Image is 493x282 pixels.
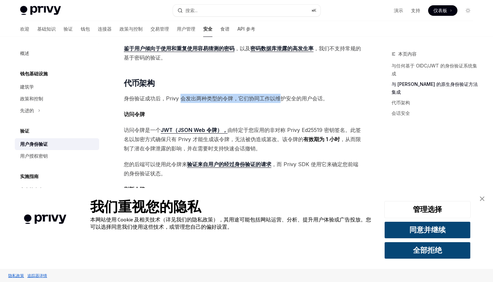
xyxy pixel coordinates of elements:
font: 管理选择 [413,205,442,214]
font: 代币架构 [124,78,155,88]
a: 安全检查表 [15,184,99,195]
font: 实施指南 [20,173,39,179]
img: 灯光标志 [20,6,61,15]
font: 基础知识 [37,26,56,32]
font: 会话安全 [392,110,410,116]
a: 欢迎 [20,21,29,37]
font: 访问令牌是一个 [124,127,161,133]
font: 用户授权密钥 [20,153,48,159]
a: 仪表板 [428,5,457,16]
font: 有效期为 1 小时 [303,136,340,142]
font: 追踪器详情 [27,273,47,278]
a: 代币架构 [392,97,479,108]
a: 食谱 [220,21,230,37]
font: JWT（JSON Web 令牌）， [161,127,228,133]
a: 会话安全 [392,108,479,118]
font: 验证 [64,26,73,32]
a: 用户授权密钥 [15,150,99,162]
font: 欢迎 [20,26,29,32]
a: 政策和控制 [15,93,99,105]
a: 验证 [64,21,73,37]
font: 本网站使用 Cookie 及相关技术（详见我们的隐私政策），其用途可能包括网站运营、分析、提升用户体验或广告投放。您可以选择同意我们使用这些技术，或管理您自己的偏好设置。 [90,216,371,230]
a: 支持 [411,7,420,14]
a: 建筑学 [15,81,99,93]
font: 与任何基于 OIDC/JWT 的身份验证系统集成 [392,63,477,76]
a: 密码数据库泄露的高发生率 [250,45,314,52]
a: 钱包 [81,21,90,37]
button: 管理选择 [384,201,471,218]
font: 验证 [20,128,29,134]
img: 公司徽标 [10,205,80,234]
font: 同意并继续 [409,225,446,234]
font: 用户身份验证 [20,141,48,147]
a: 用户身份验证 [15,138,99,150]
font: K [314,8,316,13]
font: 访问令牌 [124,111,145,117]
img: 关闭横幅 [480,196,484,201]
font: 用户管理 [177,26,195,32]
font: 代币架构 [392,100,410,105]
font: 政策和控制 [20,96,43,101]
a: 关闭横幅 [476,192,489,205]
a: 安全 [203,21,212,37]
font: 支持 [411,8,420,13]
font: ⌘ [312,8,314,13]
font: 钱包基础设施 [20,71,48,76]
font: 搜索... [185,8,198,13]
font: 我们重视您的隐私 [90,198,201,215]
font: 交易管理 [151,26,169,32]
button: 切换暗模式 [463,5,473,16]
font: 身份验证成功后，Privy 会发出两种类型的令牌，它们协同工作以维护安全的用户会话。 [124,95,328,102]
font: 与 [PERSON_NAME] 的原生身份验证方法集成 [392,81,478,95]
font: 。 [161,54,166,61]
a: 追踪器详情 [26,270,49,281]
font: 全部拒绝 [413,245,442,255]
font: 您的后端可以使用此令牌来 [124,161,187,167]
font: 先进的 [20,108,34,113]
a: API 参考 [237,21,255,37]
a: 交易管理 [151,21,169,37]
a: JWT（JSON Web 令牌）， [161,127,228,134]
font: 政策与控制 [120,26,143,32]
font: 仪表板 [433,8,447,13]
a: 概述 [15,47,99,59]
a: 与任何基于 OIDC/JWT 的身份验证系统集成 [392,61,479,79]
font: 连接器 [98,26,112,32]
a: 与 [PERSON_NAME] 的原生身份验证方法集成 [392,79,479,97]
a: 隐私政策 [7,270,26,281]
a: 连接器 [98,21,112,37]
font: 隐私政策 [8,273,24,278]
font: 本页内容 [398,51,417,57]
font: API 参考 [237,26,255,32]
font: 安全 [203,26,212,32]
font: 安全检查表 [20,187,43,192]
font: 钱包 [81,26,90,32]
button: 搜索...⌘K [173,5,320,16]
font: 建筑学 [20,84,34,90]
font: 由特定于您应用的非对称 Privy Ed25519 密钥签名。此签名以加密方式确保只有 Privy 才能生成该令牌，无法被伪造或篡改。该令牌的 [124,127,361,142]
a: 验证来自用户的经过身份验证的请求 [187,161,271,168]
a: 演示 [394,7,403,14]
font: 概述 [20,50,29,56]
font: 演示 [394,8,403,13]
font: 刷新令牌 [124,186,145,192]
button: 同意并继续 [384,221,471,239]
button: 全部拒绝 [384,242,471,259]
a: 用户管理 [177,21,195,37]
a: 鉴于用户倾向于使用和重复使用容易猜测的密码 [124,45,234,52]
font: 食谱 [220,26,230,32]
a: 政策与控制 [120,21,143,37]
font: ，以及 [234,45,250,52]
a: 基础知识 [37,21,56,37]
